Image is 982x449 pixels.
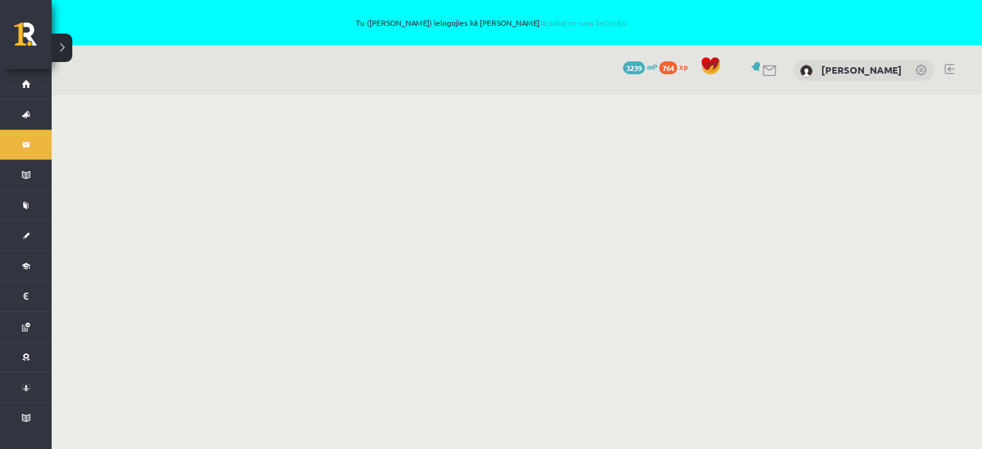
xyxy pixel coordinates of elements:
span: 764 [659,61,677,74]
a: Rīgas 1. Tālmācības vidusskola [14,23,52,55]
a: [PERSON_NAME] [821,63,902,76]
span: 3239 [623,61,645,74]
a: 764 xp [659,61,694,72]
span: Tu ([PERSON_NAME]) ielogojies kā [PERSON_NAME] [98,19,884,26]
a: 3239 mP [623,61,657,72]
span: mP [647,61,657,72]
a: Atpakaļ uz savu lietotāju [540,17,627,28]
img: Amanda Lorberga [800,65,813,78]
span: xp [679,61,688,72]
